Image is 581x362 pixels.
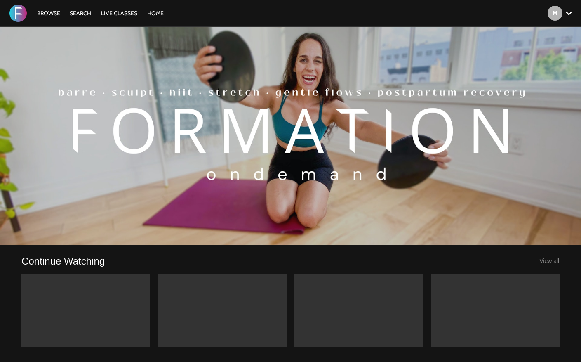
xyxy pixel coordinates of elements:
a: LIVE CLASSES [97,9,141,17]
a: Browse [33,9,64,17]
nav: Primary [33,9,168,17]
a: Continue Watching [21,255,105,267]
img: FORMATION [9,5,27,22]
a: HOME [143,9,168,17]
a: Search [66,9,95,17]
a: View all [539,258,559,264]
